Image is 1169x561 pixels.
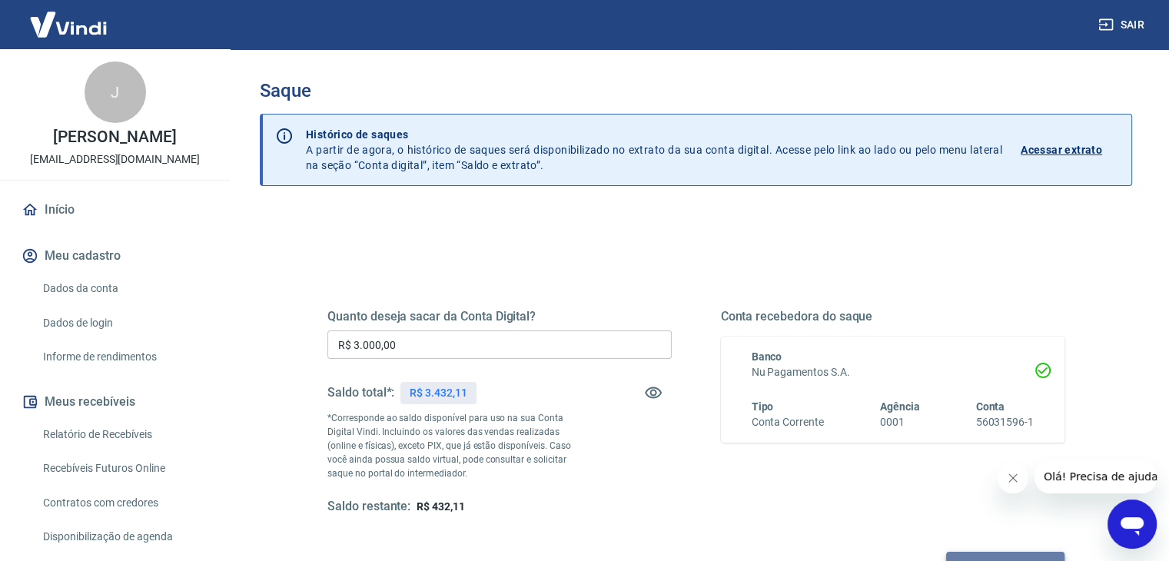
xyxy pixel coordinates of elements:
a: Recebíveis Futuros Online [37,453,211,484]
a: Dados da conta [37,273,211,304]
button: Sair [1095,11,1151,39]
span: Conta [975,400,1005,413]
a: Disponibilização de agenda [37,521,211,553]
h5: Quanto deseja sacar da Conta Digital? [327,309,672,324]
button: Meu cadastro [18,239,211,273]
h6: Conta Corrente [752,414,824,430]
h6: 56031596-1 [975,414,1034,430]
span: Olá! Precisa de ajuda? [9,11,129,23]
h6: 0001 [880,414,920,430]
span: Agência [880,400,920,413]
a: Contratos com credores [37,487,211,519]
img: Vindi [18,1,118,48]
p: Acessar extrato [1021,142,1102,158]
p: Histórico de saques [306,127,1002,142]
p: A partir de agora, o histórico de saques será disponibilizado no extrato da sua conta digital. Ac... [306,127,1002,173]
a: Informe de rendimentos [37,341,211,373]
a: Dados de login [37,307,211,339]
a: Acessar extrato [1021,127,1119,173]
a: Início [18,193,211,227]
h6: Nu Pagamentos S.A. [752,364,1034,380]
a: Relatório de Recebíveis [37,419,211,450]
p: [EMAIL_ADDRESS][DOMAIN_NAME] [30,151,200,168]
h5: Saldo total*: [327,385,394,400]
span: Banco [752,350,782,363]
button: Meus recebíveis [18,385,211,419]
span: Tipo [752,400,774,413]
p: R$ 3.432,11 [410,385,467,401]
h5: Saldo restante: [327,499,410,515]
iframe: Fechar mensagem [998,463,1028,493]
p: [PERSON_NAME] [53,129,176,145]
h3: Saque [260,80,1132,101]
div: J [85,61,146,123]
iframe: Mensagem da empresa [1034,460,1157,493]
h5: Conta recebedora do saque [721,309,1065,324]
span: R$ 432,11 [417,500,465,513]
iframe: Botão para abrir a janela de mensagens [1108,500,1157,549]
p: *Corresponde ao saldo disponível para uso na sua Conta Digital Vindi. Incluindo os valores das ve... [327,411,586,480]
